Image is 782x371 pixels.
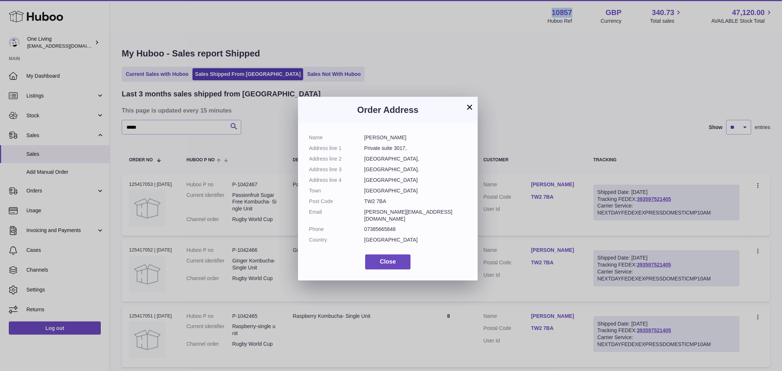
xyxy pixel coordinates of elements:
[309,177,364,184] dt: Address line 4
[309,166,364,173] dt: Address line 3
[309,187,364,194] dt: Town
[309,198,364,205] dt: Post Code
[364,145,467,152] dd: Private suite 3017,
[364,187,467,194] dd: [GEOGRAPHIC_DATA]
[364,177,467,184] dd: [GEOGRAPHIC_DATA]
[364,198,467,205] dd: TW2 7BA
[364,166,467,173] dd: [GEOGRAPHIC_DATA],
[364,226,467,233] dd: 07385665848
[309,209,364,223] dt: Email
[364,209,467,223] dd: [PERSON_NAME][EMAIL_ADDRESS][DOMAIN_NAME]
[309,104,467,116] h3: Order Address
[365,254,411,269] button: Close
[309,155,364,162] dt: Address line 2
[380,258,396,265] span: Close
[309,145,364,152] dt: Address line 1
[364,236,467,243] dd: [GEOGRAPHIC_DATA]
[309,134,364,141] dt: Name
[364,134,467,141] dd: [PERSON_NAME]
[309,236,364,243] dt: Country
[465,103,474,111] button: ×
[309,226,364,233] dt: Phone
[364,155,467,162] dd: [GEOGRAPHIC_DATA],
